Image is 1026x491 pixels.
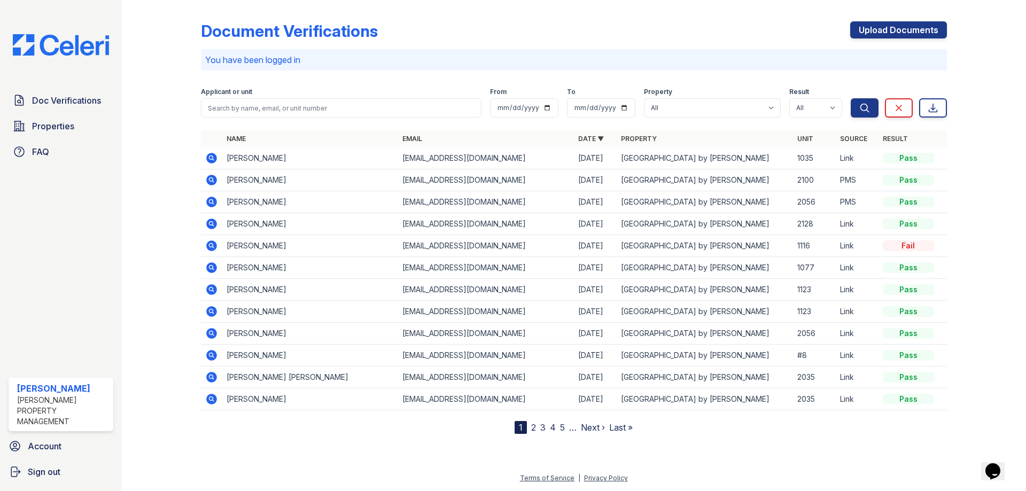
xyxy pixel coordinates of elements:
[222,169,398,191] td: [PERSON_NAME]
[793,388,836,410] td: 2035
[621,135,657,143] a: Property
[17,382,109,395] div: [PERSON_NAME]
[883,153,934,163] div: Pass
[222,323,398,345] td: [PERSON_NAME]
[836,388,879,410] td: Link
[550,422,556,433] a: 4
[574,147,617,169] td: [DATE]
[883,197,934,207] div: Pass
[4,461,118,482] button: Sign out
[574,235,617,257] td: [DATE]
[574,367,617,388] td: [DATE]
[617,345,792,367] td: [GEOGRAPHIC_DATA] by [PERSON_NAME]
[398,367,574,388] td: [EMAIL_ADDRESS][DOMAIN_NAME]
[574,257,617,279] td: [DATE]
[836,301,879,323] td: Link
[617,301,792,323] td: [GEOGRAPHIC_DATA] by [PERSON_NAME]
[574,169,617,191] td: [DATE]
[617,147,792,169] td: [GEOGRAPHIC_DATA] by [PERSON_NAME]
[222,235,398,257] td: [PERSON_NAME]
[644,88,672,96] label: Property
[222,257,398,279] td: [PERSON_NAME]
[222,147,398,169] td: [PERSON_NAME]
[574,301,617,323] td: [DATE]
[793,235,836,257] td: 1116
[617,257,792,279] td: [GEOGRAPHIC_DATA] by [PERSON_NAME]
[569,421,577,434] span: …
[793,301,836,323] td: 1123
[32,120,74,133] span: Properties
[201,21,378,41] div: Document Verifications
[531,422,536,433] a: 2
[398,257,574,279] td: [EMAIL_ADDRESS][DOMAIN_NAME]
[840,135,867,143] a: Source
[9,141,113,162] a: FAQ
[201,98,481,118] input: Search by name, email, or unit number
[617,388,792,410] td: [GEOGRAPHIC_DATA] by [PERSON_NAME]
[793,191,836,213] td: 2056
[227,135,246,143] a: Name
[560,422,565,433] a: 5
[9,90,113,111] a: Doc Verifications
[617,367,792,388] td: [GEOGRAPHIC_DATA] by [PERSON_NAME]
[883,372,934,383] div: Pass
[4,435,118,457] a: Account
[567,88,576,96] label: To
[617,235,792,257] td: [GEOGRAPHIC_DATA] by [PERSON_NAME]
[205,53,943,66] p: You have been logged in
[540,422,546,433] a: 3
[793,213,836,235] td: 2128
[574,191,617,213] td: [DATE]
[574,388,617,410] td: [DATE]
[883,135,908,143] a: Result
[28,440,61,453] span: Account
[222,388,398,410] td: [PERSON_NAME]
[222,213,398,235] td: [PERSON_NAME]
[578,135,604,143] a: Date ▼
[578,474,580,482] div: |
[398,169,574,191] td: [EMAIL_ADDRESS][DOMAIN_NAME]
[883,219,934,229] div: Pass
[617,213,792,235] td: [GEOGRAPHIC_DATA] by [PERSON_NAME]
[32,94,101,107] span: Doc Verifications
[398,323,574,345] td: [EMAIL_ADDRESS][DOMAIN_NAME]
[793,147,836,169] td: 1035
[617,323,792,345] td: [GEOGRAPHIC_DATA] by [PERSON_NAME]
[793,323,836,345] td: 2056
[32,145,49,158] span: FAQ
[836,147,879,169] td: Link
[515,421,527,434] div: 1
[797,135,813,143] a: Unit
[836,323,879,345] td: Link
[520,474,574,482] a: Terms of Service
[883,262,934,273] div: Pass
[4,34,118,56] img: CE_Logo_Blue-a8612792a0a2168367f1c8372b55b34899dd931a85d93a1a3d3e32e68fde9ad4.png
[836,169,879,191] td: PMS
[793,367,836,388] td: 2035
[836,191,879,213] td: PMS
[883,284,934,295] div: Pass
[836,235,879,257] td: Link
[883,306,934,317] div: Pass
[883,240,934,251] div: Fail
[883,175,934,185] div: Pass
[398,388,574,410] td: [EMAIL_ADDRESS][DOMAIN_NAME]
[793,169,836,191] td: 2100
[581,422,605,433] a: Next ›
[981,448,1015,480] iframe: chat widget
[222,345,398,367] td: [PERSON_NAME]
[574,323,617,345] td: [DATE]
[17,395,109,427] div: [PERSON_NAME] Property Management
[28,465,60,478] span: Sign out
[789,88,809,96] label: Result
[617,169,792,191] td: [GEOGRAPHIC_DATA] by [PERSON_NAME]
[9,115,113,137] a: Properties
[793,257,836,279] td: 1077
[398,301,574,323] td: [EMAIL_ADDRESS][DOMAIN_NAME]
[398,213,574,235] td: [EMAIL_ADDRESS][DOMAIN_NAME]
[836,257,879,279] td: Link
[398,147,574,169] td: [EMAIL_ADDRESS][DOMAIN_NAME]
[883,350,934,361] div: Pass
[836,213,879,235] td: Link
[222,301,398,323] td: [PERSON_NAME]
